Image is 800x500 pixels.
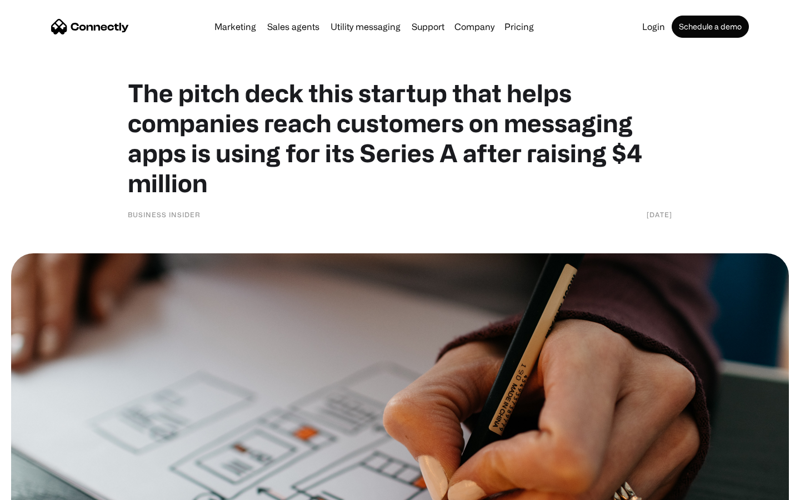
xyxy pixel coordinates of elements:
[407,22,449,31] a: Support
[210,22,261,31] a: Marketing
[128,209,201,220] div: Business Insider
[128,78,672,198] h1: The pitch deck this startup that helps companies reach customers on messaging apps is using for i...
[51,18,129,35] a: home
[454,19,494,34] div: Company
[11,481,67,496] aside: Language selected: English
[263,22,324,31] a: Sales agents
[22,481,67,496] ul: Language list
[451,19,498,34] div: Company
[647,209,672,220] div: [DATE]
[672,16,749,38] a: Schedule a demo
[638,22,669,31] a: Login
[326,22,405,31] a: Utility messaging
[500,22,538,31] a: Pricing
